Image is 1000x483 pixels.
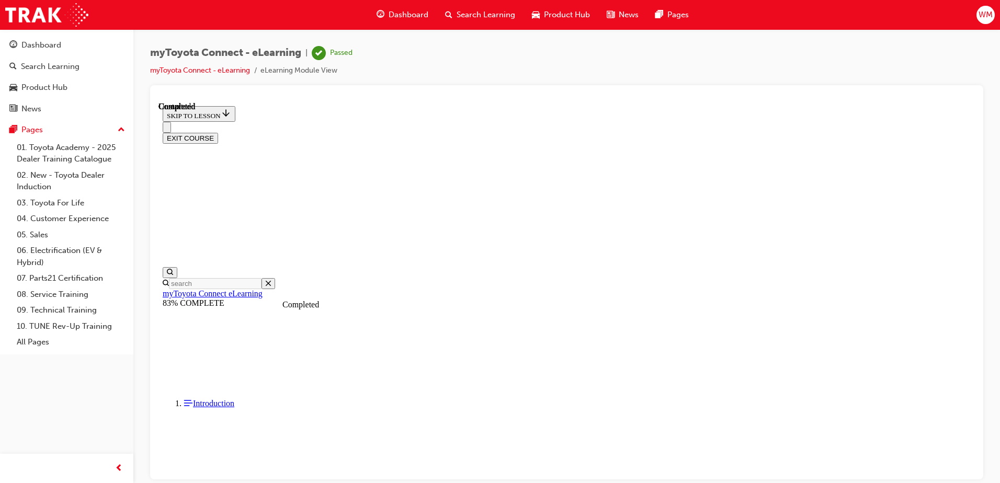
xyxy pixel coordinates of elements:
a: 04. Customer Experience [13,211,129,227]
span: pages-icon [655,8,663,21]
button: DashboardSearch LearningProduct HubNews [4,33,129,120]
a: pages-iconPages [647,4,697,26]
span: Dashboard [389,9,428,21]
a: 03. Toyota For Life [13,195,129,211]
span: myToyota Connect - eLearning [150,47,301,59]
div: Passed [330,48,353,58]
span: prev-icon [115,462,123,475]
button: EXIT COURSE [4,31,60,42]
a: 08. Service Training [13,286,129,303]
span: learningRecordVerb_PASS-icon [312,46,326,60]
a: myToyota Connect - eLearning [150,66,250,75]
span: WM [979,9,993,21]
a: car-iconProduct Hub [524,4,598,26]
span: car-icon [9,83,17,93]
button: WM [976,6,995,24]
span: News [619,9,639,21]
button: Close navigation menu [4,20,13,31]
a: 02. New - Toyota Dealer Induction [13,167,129,195]
div: Pages [21,124,43,136]
a: 06. Electrification (EV & Hybrid) [13,243,129,270]
input: Search [10,176,103,187]
button: Close search menu [103,176,117,187]
button: Open search menu [4,165,19,176]
a: news-iconNews [598,4,647,26]
a: All Pages [13,334,129,350]
a: 09. Technical Training [13,302,129,318]
span: news-icon [607,8,615,21]
li: eLearning Module View [260,65,337,77]
span: Search Learning [457,9,515,21]
a: News [4,99,129,119]
a: 10. TUNE Rev-Up Training [13,318,129,335]
a: guage-iconDashboard [368,4,437,26]
span: guage-icon [9,41,17,50]
span: up-icon [118,123,125,137]
div: News [21,103,41,115]
span: news-icon [9,105,17,114]
button: Pages [4,120,129,140]
span: Product Hub [544,9,590,21]
button: SKIP TO LESSON [4,4,77,20]
div: Search Learning [21,61,79,73]
div: 83% COMPLETE [4,197,812,206]
a: Product Hub [4,78,129,97]
a: myToyota Connect eLearning [4,187,104,196]
a: 05. Sales [13,227,129,243]
a: search-iconSearch Learning [437,4,524,26]
span: Pages [667,9,689,21]
span: pages-icon [9,125,17,135]
img: Trak [5,3,88,27]
span: SKIP TO LESSON [8,10,73,18]
span: search-icon [445,8,452,21]
span: guage-icon [377,8,384,21]
a: Dashboard [4,36,129,55]
div: Dashboard [21,39,61,51]
a: 07. Parts21 Certification [13,270,129,286]
span: | [305,47,308,59]
a: 01. Toyota Academy - 2025 Dealer Training Catalogue [13,140,129,167]
div: Completed [124,198,140,208]
span: car-icon [532,8,540,21]
span: search-icon [9,62,17,72]
div: Product Hub [21,82,67,94]
a: Search Learning [4,57,129,76]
